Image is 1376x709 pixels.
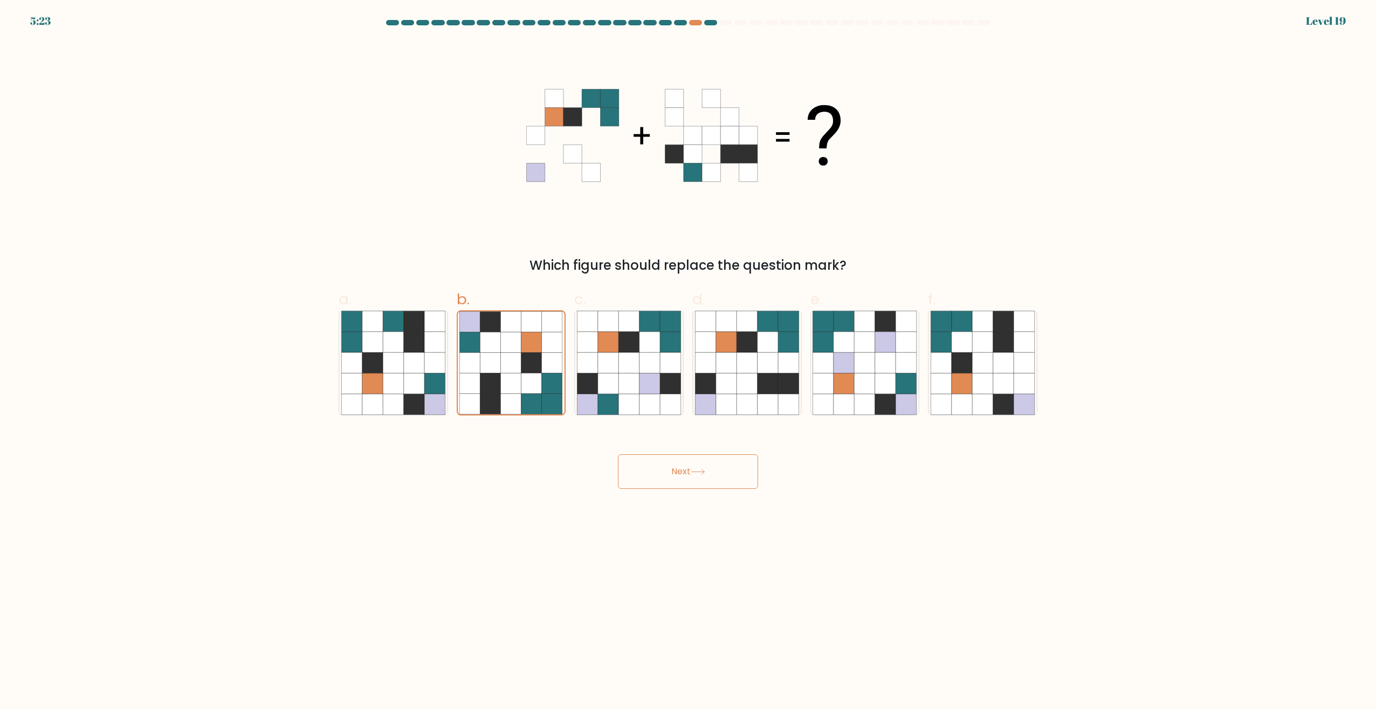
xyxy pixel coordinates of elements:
[345,256,1031,275] div: Which figure should replace the question mark?
[692,289,705,310] span: d.
[1306,13,1346,29] div: Level 19
[30,13,51,29] div: 5:23
[928,289,935,310] span: f.
[574,289,586,310] span: c.
[618,454,758,489] button: Next
[339,289,352,310] span: a.
[810,289,822,310] span: e.
[457,289,470,310] span: b.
